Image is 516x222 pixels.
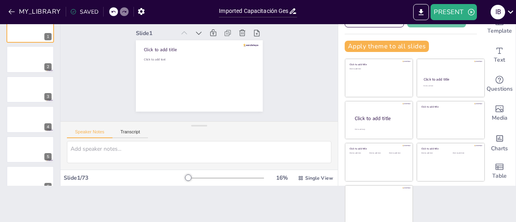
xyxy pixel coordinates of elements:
span: Text [494,56,505,64]
span: Table [492,172,507,181]
div: 2 [44,63,52,71]
button: PRESENT [431,4,476,20]
div: Click to add text [453,152,478,154]
div: 2 [6,46,54,73]
div: I B [491,5,505,19]
span: Charts [491,144,508,153]
span: Media [492,114,508,122]
div: Add ready made slides [483,12,516,41]
div: 5 [6,136,54,163]
div: Add images, graphics, shapes or video [483,99,516,128]
div: Click to add text [350,152,368,154]
div: SAVED [70,8,98,16]
div: Add a table [483,157,516,186]
div: 4 [44,123,52,131]
div: Get real-time input from your audience [483,70,516,99]
button: EXPORT_TO_POWERPOINT [413,4,429,20]
button: I B [491,4,505,20]
div: Add charts and graphs [483,128,516,157]
button: Apply theme to all slides [345,41,429,52]
div: Click to add title [355,115,406,122]
div: Click to add title [350,147,407,150]
div: 4 [6,106,54,133]
div: 6 [44,183,52,190]
div: 3 [44,93,52,100]
div: Click to add text [389,152,407,154]
div: Add text boxes [483,41,516,70]
div: Slide 1 / 73 [64,174,187,182]
input: INSERT_TITLE [219,5,288,17]
div: Click to add text [421,152,447,154]
div: Click to add title [424,77,477,82]
span: Template [487,27,512,35]
div: Click to add text [423,85,477,87]
div: Click to add title [421,105,479,108]
span: Click to add text [153,31,173,45]
button: Transcript [112,129,148,138]
span: Single View [305,175,333,181]
div: Click to add title [350,63,407,66]
div: Click to add title [421,147,479,150]
div: 6 [6,166,54,193]
div: 5 [44,153,52,160]
button: MY_LIBRARY [6,5,64,18]
div: 16 % [272,174,291,182]
button: Speaker Notes [67,129,112,138]
div: 1 [44,33,52,40]
div: Click to add text [350,68,407,70]
div: 3 [6,76,54,103]
span: Questions [487,85,513,93]
div: Click to add text [369,152,387,154]
span: Click to add title [157,21,189,43]
div: Click to add body [355,129,406,131]
div: 1 [6,16,54,43]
